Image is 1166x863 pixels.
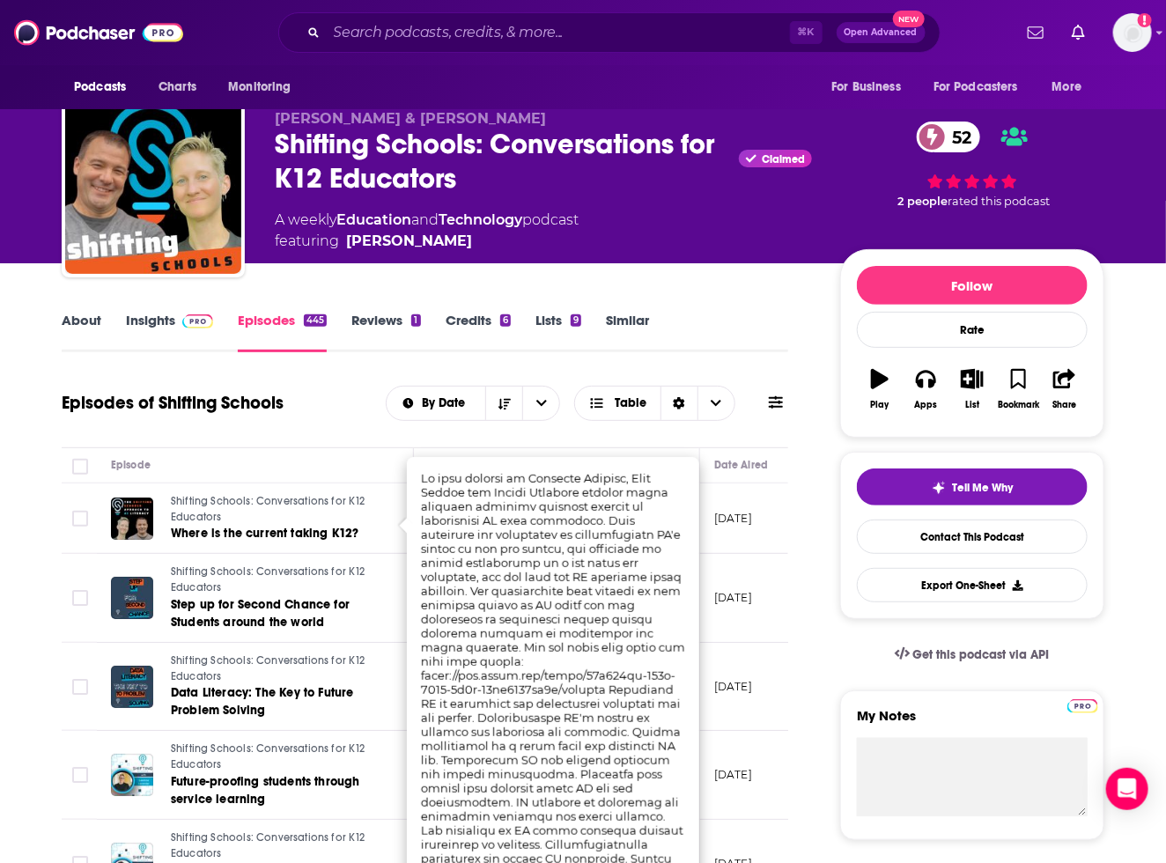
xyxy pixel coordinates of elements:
[171,564,382,595] a: Shifting Schools: Conversations for K12 Educators
[897,195,948,208] span: 2 people
[1052,75,1082,100] span: More
[953,481,1014,495] span: Tell Me Why
[1065,18,1092,48] a: Show notifications dropdown
[881,633,1064,676] a: Get this podcast via API
[932,481,946,495] img: tell me why sparkle
[714,767,752,782] p: [DATE]
[790,21,823,44] span: ⌘ K
[762,155,805,164] span: Claimed
[304,314,327,327] div: 445
[387,397,486,409] button: open menu
[606,312,649,352] a: Similar
[171,741,382,772] a: Shifting Schools: Conversations for K12 Educators
[1042,358,1088,421] button: Share
[1067,697,1098,713] a: Pro website
[238,312,327,352] a: Episodes445
[65,98,241,274] img: Shifting Schools: Conversations for K12 Educators
[1067,699,1098,713] img: Podchaser Pro
[171,831,365,859] span: Shifting Schools: Conversations for K12 Educators
[171,684,382,719] a: Data Literacy: The Key to Future Problem Solving
[171,653,382,684] a: Shifting Schools: Conversations for K12 Educators
[62,70,149,104] button: open menu
[934,122,980,152] span: 52
[934,75,1018,100] span: For Podcasters
[714,679,752,694] p: [DATE]
[893,11,925,27] span: New
[903,358,948,421] button: Apps
[714,511,752,526] p: [DATE]
[837,22,926,43] button: Open AdvancedNew
[62,312,101,352] a: About
[422,397,471,409] span: By Date
[922,70,1044,104] button: open menu
[351,312,420,352] a: Reviews1
[171,565,365,594] span: Shifting Schools: Conversations for K12 Educators
[171,525,382,542] a: Where is the current taking K12?
[845,28,918,37] span: Open Advanced
[346,231,472,252] a: Jeff Utecht
[949,358,995,421] button: List
[14,16,183,49] img: Podchaser - Follow, Share and Rate Podcasts
[62,392,284,414] h1: Episodes of Shifting Schools
[72,767,88,783] span: Toggle select row
[915,400,938,410] div: Apps
[500,314,511,327] div: 6
[965,400,979,410] div: List
[1021,18,1051,48] a: Show notifications dropdown
[913,647,1050,662] span: Get this podcast via API
[216,70,314,104] button: open menu
[275,210,579,252] div: A weekly podcast
[72,679,88,695] span: Toggle select row
[998,400,1039,410] div: Bookmark
[386,386,561,421] h2: Choose List sort
[159,75,196,100] span: Charts
[1113,13,1152,52] img: User Profile
[171,685,353,718] span: Data Literacy: The Key to Future Problem Solving
[857,266,1088,305] button: Follow
[171,654,365,682] span: Shifting Schools: Conversations for K12 Educators
[995,358,1041,421] button: Bookmark
[428,454,484,476] div: Description
[857,468,1088,505] button: tell me why sparkleTell Me Why
[171,596,382,631] a: Step up for Second Chance for Students around the world
[171,773,382,808] a: Future-proofing students through service learning
[74,75,126,100] span: Podcasts
[675,455,696,476] button: Column Actions
[714,454,768,476] div: Date Aired
[171,526,358,541] span: Where is the current taking K12?
[522,387,559,420] button: open menu
[615,397,646,409] span: Table
[182,314,213,328] img: Podchaser Pro
[574,386,735,421] button: Choose View
[171,494,382,525] a: Shifting Schools: Conversations for K12 Educators
[917,122,980,152] a: 52
[535,312,581,352] a: Lists9
[871,400,889,410] div: Play
[831,75,901,100] span: For Business
[819,70,923,104] button: open menu
[857,312,1088,348] div: Rate
[275,110,546,127] span: [PERSON_NAME] & [PERSON_NAME]
[1113,13,1152,52] span: Logged in as KSMolly
[171,742,365,771] span: Shifting Schools: Conversations for K12 Educators
[446,312,511,352] a: Credits6
[275,231,579,252] span: featuring
[660,387,697,420] div: Sort Direction
[336,211,411,228] a: Education
[171,774,359,807] span: Future-proofing students through service learning
[327,18,790,47] input: Search podcasts, credits, & more...
[571,314,581,327] div: 9
[171,597,350,630] span: Step up for Second Chance for Students around the world
[485,387,522,420] button: Sort Direction
[857,358,903,421] button: Play
[72,590,88,606] span: Toggle select row
[948,195,1050,208] span: rated this podcast
[228,75,291,100] span: Monitoring
[714,590,752,605] p: [DATE]
[111,454,151,476] div: Episode
[171,830,382,861] a: Shifting Schools: Conversations for K12 Educators
[411,211,439,228] span: and
[857,707,1088,738] label: My Notes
